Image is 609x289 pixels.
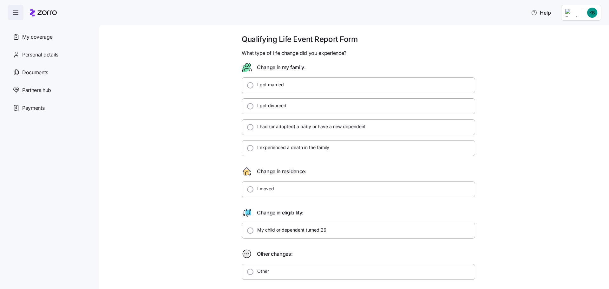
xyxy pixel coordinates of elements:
[242,34,475,44] h1: Qualifying Life Event Report Form
[587,8,597,18] img: 65b6a6d016a8d226c570ebaef9921726
[253,123,366,130] label: I had (or adopted) a baby or have a new dependent
[253,186,274,192] label: I moved
[8,63,91,81] a: Documents
[8,46,91,63] a: Personal details
[22,69,48,76] span: Documents
[565,9,578,16] img: Employer logo
[242,49,346,57] span: What type of life change did you experience?
[8,28,91,46] a: My coverage
[526,6,556,19] button: Help
[22,51,58,59] span: Personal details
[257,167,306,175] span: Change in residence:
[253,144,329,151] label: I experienced a death in the family
[8,99,91,117] a: Payments
[22,86,51,94] span: Partners hub
[257,250,293,258] span: Other changes:
[253,227,326,233] label: My child or dependent turned 26
[253,102,286,109] label: I got divorced
[531,9,551,16] span: Help
[22,104,44,112] span: Payments
[253,268,269,274] label: Other
[22,33,52,41] span: My coverage
[8,81,91,99] a: Partners hub
[253,82,284,88] label: I got married
[257,209,304,217] span: Change in eligibility:
[257,63,306,71] span: Change in my family:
